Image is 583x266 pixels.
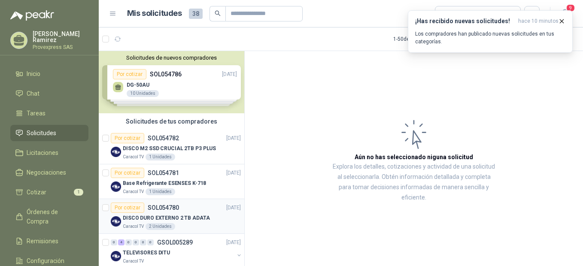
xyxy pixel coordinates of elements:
p: [DATE] [226,204,241,212]
h1: Mis solicitudes [127,7,182,20]
span: 1 [74,189,83,196]
a: Tareas [10,105,88,121]
span: Solicitudes [27,128,56,138]
a: Inicio [10,66,88,82]
p: SOL054781 [148,170,179,176]
p: SOL054782 [148,135,179,141]
div: Por cotizar [111,168,144,178]
img: Logo peakr [10,10,54,21]
p: [DATE] [226,169,241,177]
div: 2 Unidades [146,223,175,230]
div: 4 [118,239,124,245]
div: 0 [147,239,154,245]
img: Company Logo [111,216,121,227]
h3: Aún no has seleccionado niguna solicitud [355,152,473,162]
div: 0 [111,239,117,245]
p: Explora los detalles, cotizaciones y actividad de una solicitud al seleccionarla. Obtén informaci... [331,162,497,203]
p: Caracol TV [123,188,144,195]
p: [PERSON_NAME] Ramirez [33,31,88,43]
a: Solicitudes [10,125,88,141]
span: Negociaciones [27,168,66,177]
p: GSOL005289 [157,239,193,245]
div: Todas [440,9,459,18]
div: 0 [125,239,132,245]
p: SOL054780 [148,205,179,211]
div: Solicitudes de nuevos compradoresPor cotizarSOL054786[DATE] DG-50AU10 UnidadesPor cotizarSOL05478... [99,51,244,113]
span: Inicio [27,69,40,79]
img: Company Logo [111,251,121,261]
a: Órdenes de Compra [10,204,88,230]
div: Solicitudes de tus compradores [99,113,244,130]
a: Cotizar1 [10,184,88,200]
img: Company Logo [111,181,121,192]
a: Remisiones [10,233,88,249]
a: Por cotizarSOL054782[DATE] Company LogoDISCO M2 SSD CRUCIAL 2TB P3 PLUSCaracol TV1 Unidades [99,130,244,164]
img: Company Logo [111,147,121,157]
div: 1 Unidades [146,154,175,160]
button: ¡Has recibido nuevas solicitudes!hace 10 minutos Los compradores han publicado nuevas solicitudes... [408,10,573,53]
p: Caracol TV [123,258,144,265]
a: Negociaciones [10,164,88,181]
a: Por cotizarSOL054781[DATE] Company LogoBase Refrigerante ESENSES K-718Caracol TV1 Unidades [99,164,244,199]
span: 38 [189,9,203,19]
button: 9 [557,6,573,21]
p: DISCO DURO EXTERNO 2 TB ADATA [123,214,210,222]
span: Licitaciones [27,148,58,157]
span: 9 [566,4,575,12]
span: Chat [27,89,39,98]
div: 1 - 50 de 180 [393,32,446,46]
span: Cotizar [27,187,46,197]
p: Caracol TV [123,154,144,160]
a: 0 4 0 0 0 0 GSOL005289[DATE] Company LogoTELEVISORES DITUCaracol TV [111,237,243,265]
p: Base Refrigerante ESENSES K-718 [123,179,206,187]
p: TELEVISORES DITU [123,249,170,257]
p: [DATE] [226,134,241,142]
a: Chat [10,85,88,102]
p: DISCO M2 SSD CRUCIAL 2TB P3 PLUS [123,145,216,153]
span: Remisiones [27,236,58,246]
a: Licitaciones [10,145,88,161]
p: Los compradores han publicado nuevas solicitudes en tus categorías. [415,30,565,45]
h3: ¡Has recibido nuevas solicitudes! [415,18,515,25]
span: hace 10 minutos [518,18,559,25]
div: 1 Unidades [146,188,175,195]
span: Tareas [27,109,46,118]
div: 0 [140,239,146,245]
p: [DATE] [226,239,241,247]
p: Provexpress SAS [33,45,88,50]
span: search [215,10,221,16]
span: Órdenes de Compra [27,207,80,226]
span: Configuración [27,256,64,266]
div: Por cotizar [111,203,144,213]
a: Por cotizarSOL054780[DATE] Company LogoDISCO DURO EXTERNO 2 TB ADATACaracol TV2 Unidades [99,199,244,234]
div: 0 [133,239,139,245]
div: Por cotizar [111,133,144,143]
button: Solicitudes de nuevos compradores [102,54,241,61]
p: Caracol TV [123,223,144,230]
